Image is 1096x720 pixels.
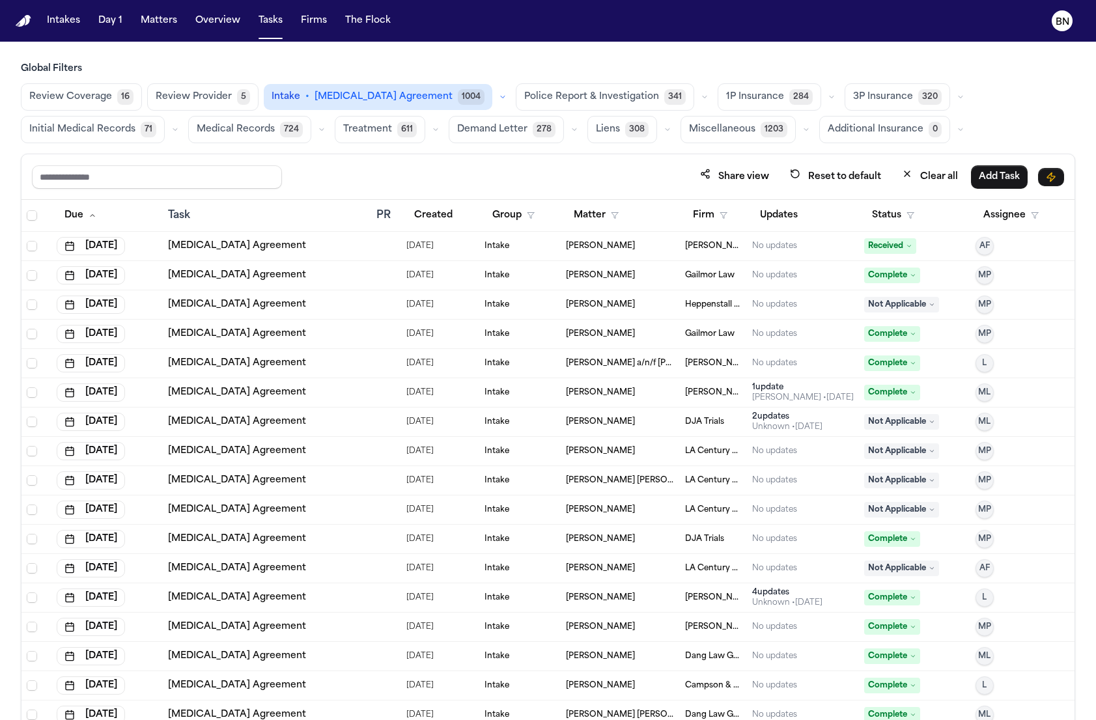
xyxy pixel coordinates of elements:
button: Miscellaneous1203 [681,116,796,143]
span: LA Century Law [685,475,742,486]
span: Not Applicable [864,473,939,488]
span: 5/30/2025, 6:02:36 PM [406,383,434,402]
a: Matters [135,9,182,33]
span: Demand Letter [457,123,527,136]
button: MP [976,530,994,548]
a: [MEDICAL_DATA] Agreement [168,503,306,516]
span: Gailmor Law [685,329,735,339]
a: Firms [296,9,332,33]
button: [DATE] [57,237,125,255]
span: 1203 [761,122,787,137]
span: Select row [27,651,37,661]
span: MP [978,446,991,456]
button: [DATE] [57,383,125,402]
button: Review Provider5 [147,83,259,111]
button: Overview [190,9,246,33]
span: ML [978,651,991,661]
div: No updates [752,446,797,456]
span: Select row [27,417,37,427]
span: Mohamed K Ahmed [685,622,742,632]
div: No updates [752,475,797,486]
span: Jonathan Leland Blanding [566,622,635,632]
button: AF [976,559,994,577]
button: MP [976,471,994,490]
div: No updates [752,651,797,661]
button: 3P Insurance320 [845,83,950,111]
span: Steve Lustig [566,417,635,427]
button: Tasks [253,9,288,33]
button: L [976,354,994,372]
span: 5/29/2025, 1:32:30 PM [406,266,434,284]
a: [MEDICAL_DATA] Agreement [168,298,306,311]
span: Intake [485,417,509,427]
span: Intake [485,387,509,398]
span: Complete [864,619,920,635]
span: Intake [485,592,509,603]
div: No updates [752,710,797,720]
span: L [982,680,987,691]
span: 341 [664,89,686,105]
span: DJA Trials [685,534,724,544]
span: Not Applicable [864,502,939,518]
button: MP [976,325,994,343]
span: MP [978,505,991,515]
a: [MEDICAL_DATA] Agreement [168,562,306,575]
a: Day 1 [93,9,128,33]
button: Immediate Task [1038,168,1064,186]
a: Home [16,15,31,27]
span: Intake [485,475,509,486]
a: [MEDICAL_DATA] Agreement [168,679,306,692]
span: Campson & Campson [685,680,742,691]
span: Angelica Luna [566,446,635,456]
span: 5/30/2025, 2:30:18 PM [406,530,434,548]
div: No updates [752,622,797,632]
button: MP [976,296,994,314]
span: Frenchie Duval [566,680,635,691]
a: [MEDICAL_DATA] Agreement [168,357,306,370]
button: MP [976,618,994,636]
button: Treatment611 [335,116,425,143]
span: Heppenstall & Schultz [685,299,742,310]
button: Reset to default [782,165,889,189]
button: ML [976,647,994,665]
span: Dang Law Group [685,651,742,661]
span: Intake [272,90,300,104]
span: Intake [485,563,509,574]
a: [MEDICAL_DATA] Agreement [168,591,306,604]
span: 5/30/2025, 8:13:29 PM [406,442,434,460]
span: Complete [864,590,920,605]
h3: Global Filters [21,62,1075,76]
button: ML [976,413,994,431]
button: L [976,676,994,695]
button: MP [976,501,994,519]
span: Intake [485,534,509,544]
button: [DATE] [57,266,125,284]
span: Abigail Beltran [566,651,635,661]
button: Intake•[MEDICAL_DATA] Agreement1004 [264,84,492,110]
a: [MEDICAL_DATA] Agreement [168,445,306,458]
button: L [976,588,994,607]
span: 278 [533,122,555,137]
span: 284 [789,89,813,105]
div: No updates [752,505,797,515]
span: Complete [864,355,920,371]
span: Mohamed K Ahmed [685,241,742,251]
button: Review Coverage16 [21,83,142,111]
span: Deanna Prestenberg [566,270,635,281]
span: Review Coverage [29,90,112,104]
a: [MEDICAL_DATA] Agreement [168,415,306,428]
button: [DATE] [57,588,125,607]
span: L [982,592,987,603]
span: Not Applicable [864,414,939,430]
span: Select row [27,241,37,251]
span: Not Applicable [864,443,939,459]
span: Intake [485,241,509,251]
span: 5/30/2025, 8:12:36 PM [406,501,434,519]
span: Complete [864,678,920,693]
span: 5/29/2025, 1:31:35 PM [406,354,434,372]
a: The Flock [340,9,396,33]
span: LA Century Law [685,563,742,574]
